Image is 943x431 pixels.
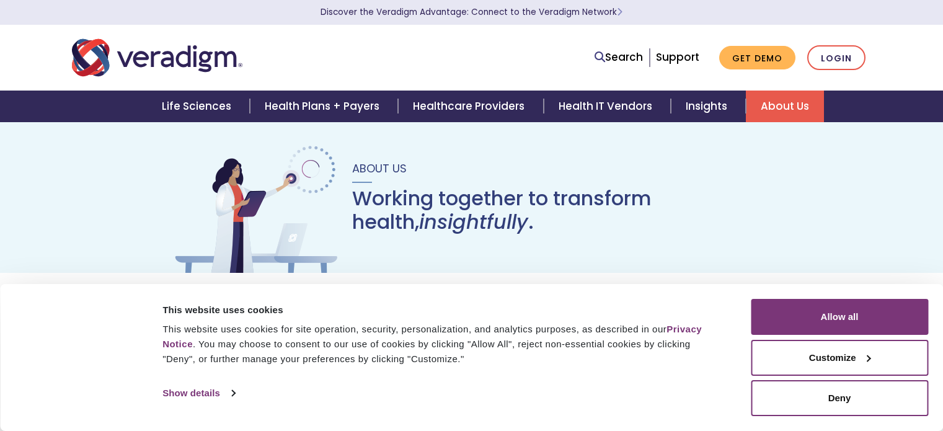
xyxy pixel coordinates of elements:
div: This website uses cookies for site operation, security, personalization, and analytics purposes, ... [162,322,723,367]
span: Learn More [617,6,622,18]
button: Deny [751,380,928,416]
a: Get Demo [719,46,795,70]
a: Login [807,45,866,71]
a: Support [656,50,699,64]
a: Life Sciences [147,91,250,122]
img: Veradigm logo [72,37,242,78]
a: Health Plans + Payers [250,91,398,122]
a: Search [595,49,643,66]
a: Discover the Veradigm Advantage: Connect to the Veradigm NetworkLearn More [321,6,622,18]
a: Healthcare Providers [398,91,543,122]
span: About Us [352,161,407,176]
a: Show details [162,384,234,402]
button: Allow all [751,299,928,335]
div: This website uses cookies [162,303,723,318]
em: insightfully [419,208,528,236]
h1: Working together to transform health, . [352,187,771,234]
a: Health IT Vendors [544,91,671,122]
a: Insights [671,91,746,122]
button: Customize [751,340,928,376]
a: About Us [746,91,824,122]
